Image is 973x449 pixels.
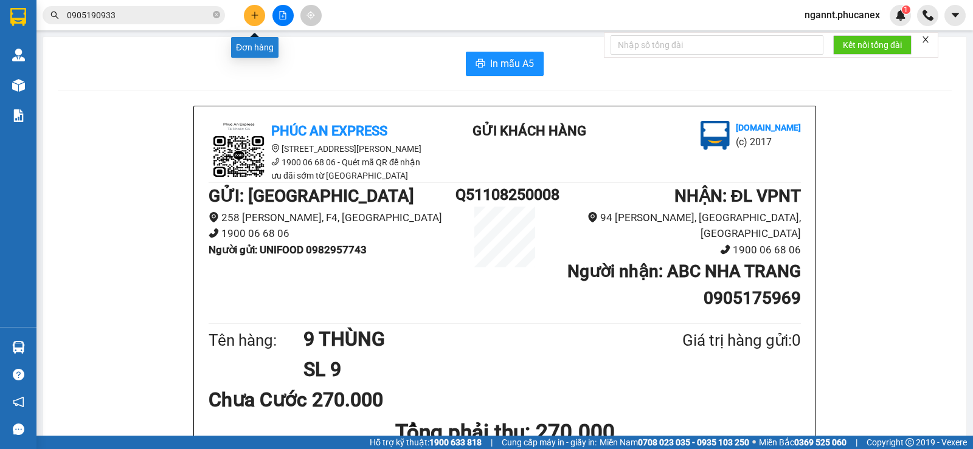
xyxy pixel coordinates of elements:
h1: SL 9 [303,354,623,385]
img: logo.jpg [209,121,269,182]
li: 1900 06 68 06 [554,242,801,258]
img: warehouse-icon [12,49,25,61]
input: Nhập số tổng đài [611,35,823,55]
li: 1900 06 68 06 [209,225,455,242]
strong: 0708 023 035 - 0935 103 250 [638,437,749,447]
span: phone [271,157,280,166]
img: warehouse-icon [12,79,25,92]
span: Miền Nam [600,436,749,449]
li: (c) 2017 [102,58,167,73]
div: Tên hàng: [209,328,303,353]
span: caret-down [950,10,961,21]
span: search [50,11,59,19]
span: question-circle [13,369,24,380]
img: logo.jpg [132,15,161,44]
strong: 0369 525 060 [794,437,847,447]
b: NHẬN : ĐL VPNT [674,186,801,206]
li: 1900 06 68 06 - Quét mã QR để nhận ưu đãi sớm từ [GEOGRAPHIC_DATA] [209,156,428,182]
img: logo.jpg [15,15,76,76]
button: file-add [272,5,294,26]
span: Hỗ trợ kỹ thuật: [370,436,482,449]
li: [STREET_ADDRESS][PERSON_NAME] [209,142,428,156]
sup: 1 [902,5,910,14]
img: logo.jpg [701,121,730,150]
b: Người nhận : ABC NHA TRANG 0905175969 [567,261,801,308]
span: Cung cấp máy in - giấy in: [502,436,597,449]
button: printerIn mẫu A5 [466,52,544,76]
button: Kết nối tổng đài [833,35,912,55]
div: Giá trị hàng gửi: 0 [623,328,801,353]
div: Đơn hàng [231,37,279,58]
button: plus [244,5,265,26]
b: Phúc An Express [15,78,63,157]
span: phone [209,228,219,238]
img: icon-new-feature [895,10,906,21]
span: printer [476,58,485,70]
button: aim [300,5,322,26]
button: caret-down [944,5,966,26]
b: Người gửi : UNIFOOD 0982957743 [209,244,367,256]
li: (c) 2017 [736,134,801,149]
span: environment [271,144,280,153]
span: In mẫu A5 [490,56,534,71]
h1: Tổng phải thu: 270.000 [209,416,801,449]
div: Chưa Cước 270.000 [209,385,404,415]
span: Miền Bắc [759,436,847,449]
img: logo-vxr [10,8,26,26]
b: GỬI : [GEOGRAPHIC_DATA] [209,186,414,206]
b: Gửi khách hàng [473,123,586,139]
span: message [13,423,24,435]
span: environment [209,212,219,222]
span: file-add [279,11,287,19]
span: 1 [904,5,908,14]
b: Phúc An Express [271,123,387,139]
span: copyright [905,438,914,447]
img: warehouse-icon [12,341,25,354]
span: plus [251,11,259,19]
b: [DOMAIN_NAME] [102,46,167,56]
h1: 9 THÙNG [303,324,623,354]
span: | [856,436,857,449]
img: phone-icon [923,10,933,21]
span: close-circle [213,11,220,18]
h1: Q51108250008 [455,183,554,207]
span: ngannt.phucanex [795,7,890,22]
span: phone [720,244,730,255]
span: notification [13,396,24,408]
span: close-circle [213,10,220,21]
span: close [921,35,930,44]
b: [DOMAIN_NAME] [736,123,801,132]
span: environment [587,212,598,222]
span: | [491,436,493,449]
li: 94 [PERSON_NAME], [GEOGRAPHIC_DATA], [GEOGRAPHIC_DATA] [554,210,801,242]
li: 258 [PERSON_NAME], F4, [GEOGRAPHIC_DATA] [209,210,455,226]
span: Kết nối tổng đài [843,38,902,52]
img: solution-icon [12,109,25,122]
b: Gửi khách hàng [75,18,120,75]
input: Tìm tên, số ĐT hoặc mã đơn [67,9,210,22]
strong: 1900 633 818 [429,437,482,447]
span: ⚪️ [752,440,756,445]
span: aim [306,11,315,19]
